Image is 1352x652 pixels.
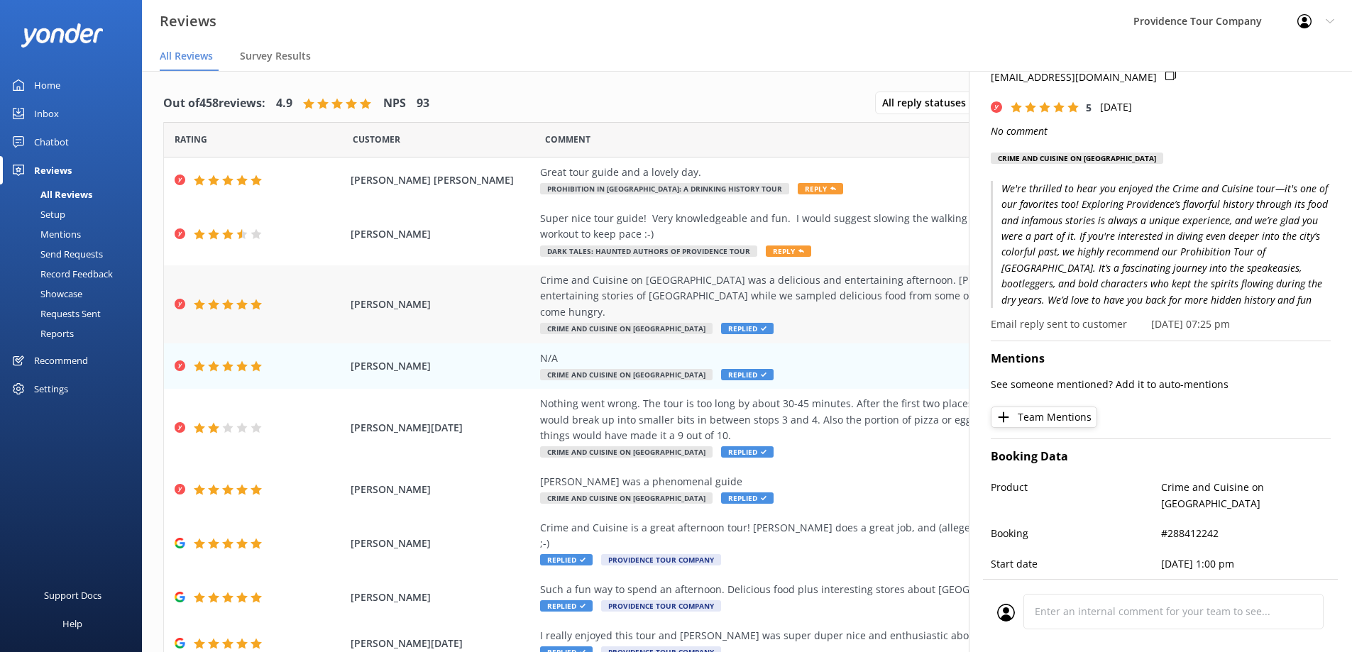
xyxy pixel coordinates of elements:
div: Crime and Cuisine on [GEOGRAPHIC_DATA] [991,153,1163,164]
span: [PERSON_NAME] [351,226,534,242]
p: Booking [991,526,1161,541]
span: [PERSON_NAME] [351,590,534,605]
p: [DATE] 07:25 pm [1151,316,1230,332]
span: [PERSON_NAME] [351,482,534,497]
div: Setup [9,204,65,224]
p: See someone mentioned? Add it to auto-mentions [991,377,1331,392]
a: Mentions [9,224,142,244]
span: Crime and Cuisine on [GEOGRAPHIC_DATA] [540,323,713,334]
span: Prohibition in [GEOGRAPHIC_DATA]: A Drinking History Tour [540,183,789,194]
span: Crime and Cuisine on [GEOGRAPHIC_DATA] [540,446,713,458]
div: Send Requests [9,244,103,264]
p: [EMAIL_ADDRESS][DOMAIN_NAME] [991,70,1157,85]
h4: 4.9 [276,94,292,113]
span: Date [353,133,400,146]
span: Replied [721,446,774,458]
span: Question [545,133,590,146]
div: Super nice tour guide! Very knowledgeable and fun. I would suggest slowing the walking pace. She ... [540,211,1186,243]
h3: Reviews [160,10,216,33]
p: #288412242 [1161,526,1331,541]
p: We're thrilled to hear you enjoyed the Crime and Cuisine tour—it's one of our favorites too! Expl... [991,181,1331,308]
div: Settings [34,375,68,403]
div: All Reviews [9,184,92,204]
p: [DATE] 1:00 pm [1161,556,1331,572]
div: Crime and Cuisine on [GEOGRAPHIC_DATA] was a delicious and entertaining afternoon. [PERSON_NAME] ... [540,272,1186,320]
a: Showcase [9,284,142,304]
div: Crime and Cuisine is a great afternoon tour! [PERSON_NAME] does a great job, and (allegedly) is m... [540,520,1186,552]
div: I really enjoyed this tour and [PERSON_NAME] was super duper nice and enthusiastic about this tour. [540,628,1186,643]
span: 5 [1086,101,1092,114]
span: Replied [721,369,774,380]
div: Support Docs [44,581,101,609]
span: [PERSON_NAME][DATE] [351,420,534,436]
span: Crime and Cuisine on [GEOGRAPHIC_DATA] [540,492,713,504]
span: All reply statuses [882,95,974,111]
div: Help [62,609,82,638]
span: Replied [540,600,593,612]
span: [PERSON_NAME] [351,297,534,312]
a: Requests Sent [9,304,142,324]
p: Start date [991,556,1161,572]
div: Great tour guide and a lovely day. [540,165,1186,180]
span: Replied [721,492,774,504]
a: Send Requests [9,244,142,264]
div: Chatbot [34,128,69,156]
div: [PERSON_NAME] was a phenomenal guide [540,474,1186,490]
span: [PERSON_NAME] [351,358,534,374]
h4: NPS [383,94,406,113]
p: Crime and Cuisine on [GEOGRAPHIC_DATA] [1161,480,1331,512]
span: Replied [721,323,774,334]
h4: Booking Data [991,448,1331,466]
span: Dark Tales: Haunted Authors of Providence Tour [540,245,757,257]
h4: Mentions [991,350,1331,368]
div: N/A [540,350,1186,366]
img: user_profile.svg [997,604,1015,621]
span: Reply [766,245,811,257]
div: Requests Sent [9,304,101,324]
span: Crime and Cuisine on [GEOGRAPHIC_DATA] [540,369,713,380]
div: Home [34,71,60,99]
a: Setup [9,204,142,224]
h4: Out of 458 reviews: [163,94,265,113]
div: Reports [9,324,74,343]
span: [PERSON_NAME] [PERSON_NAME] [351,172,534,188]
span: Providence Tour Company [601,554,721,565]
i: No comment [991,124,1048,138]
img: yonder-white-logo.png [21,23,103,47]
span: Survey Results [240,49,311,63]
span: Providence Tour Company [601,600,721,612]
span: All Reviews [160,49,213,63]
div: Showcase [9,284,82,304]
span: Date [175,133,207,146]
div: Reviews [34,156,72,184]
div: Nothing went wrong. The tour is too long by about 30-45 minutes. After the first two places there... [540,396,1186,443]
div: Mentions [9,224,81,244]
span: [PERSON_NAME][DATE] [351,636,534,651]
a: Reports [9,324,142,343]
div: Inbox [34,99,59,128]
button: Team Mentions [991,407,1097,428]
div: Recommend [34,346,88,375]
span: Replied [540,554,593,565]
p: Email reply sent to customer [991,316,1127,332]
span: [PERSON_NAME] [351,536,534,551]
p: Product [991,480,1161,512]
a: All Reviews [9,184,142,204]
a: Record Feedback [9,264,142,284]
div: Such a fun way to spend an afternoon. Delicious food plus interesting stores about [GEOGRAPHIC_DA... [540,582,1186,597]
h4: 93 [417,94,429,113]
span: Reply [798,183,843,194]
p: [DATE] [1100,99,1132,115]
div: Record Feedback [9,264,113,284]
